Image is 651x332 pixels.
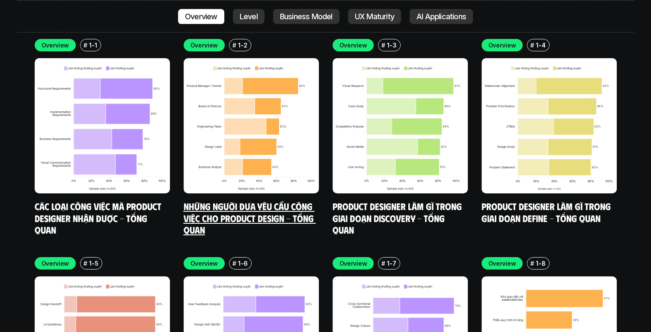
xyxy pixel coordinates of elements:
[190,259,218,268] p: Overview
[190,41,218,50] p: Overview
[233,9,265,24] a: Level
[184,200,316,235] a: Những người đưa yêu cầu công việc cho Product Design - Tổng quan
[280,12,333,21] p: Business Model
[333,200,464,235] a: Product Designer làm gì trong giai đoạn Discovery - Tổng quan
[488,259,516,268] p: Overview
[232,42,236,48] h6: #
[387,41,396,50] p: 1-3
[238,41,247,50] p: 1-2
[240,12,258,21] p: Level
[387,259,396,268] p: 1-7
[530,260,534,267] h6: #
[488,41,516,50] p: Overview
[530,42,534,48] h6: #
[339,259,367,268] p: Overview
[83,260,87,267] h6: #
[185,12,217,21] p: Overview
[35,200,163,235] a: Các loại công việc mà Product Designer nhận được - Tổng quan
[232,260,236,267] h6: #
[381,260,385,267] h6: #
[416,12,466,21] p: AI Applications
[178,9,224,24] a: Overview
[89,41,97,50] p: 1-1
[238,259,247,268] p: 1-6
[355,12,394,21] p: UX Maturity
[410,9,473,24] a: AI Applications
[42,41,69,50] p: Overview
[536,259,545,268] p: 1-8
[381,42,385,48] h6: #
[83,42,87,48] h6: #
[482,200,613,224] a: Product Designer làm gì trong giai đoạn Define - Tổng quan
[536,41,545,50] p: 1-4
[89,259,98,268] p: 1-5
[348,9,401,24] a: UX Maturity
[339,41,367,50] p: Overview
[42,259,69,268] p: Overview
[273,9,339,24] a: Business Model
